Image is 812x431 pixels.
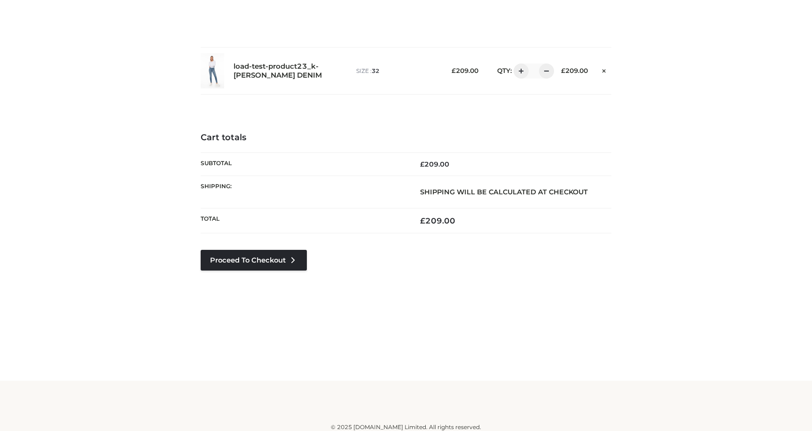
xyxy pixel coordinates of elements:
th: Shipping: [201,176,406,208]
span: £ [561,67,565,74]
bdi: 209.00 [561,67,588,74]
span: 32 [372,67,379,74]
bdi: 209.00 [420,216,455,225]
h4: Cart totals [201,133,611,143]
strong: Shipping will be calculated at checkout [420,188,588,196]
bdi: 209.00 [452,67,478,74]
span: £ [420,160,424,168]
div: QTY: [488,64,551,79]
a: load-test-product23_k-[PERSON_NAME] DENIM [234,62,336,80]
bdi: 209.00 [420,160,449,168]
img: load-test-product23_k-PARKER SMITH DENIM - 32 [201,53,224,88]
th: Total [201,208,406,233]
th: Subtotal [201,152,406,176]
a: Proceed to Checkout [201,250,307,271]
p: size : [356,67,441,75]
a: Remove this item [597,64,611,76]
span: £ [452,67,456,74]
span: £ [420,216,425,225]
